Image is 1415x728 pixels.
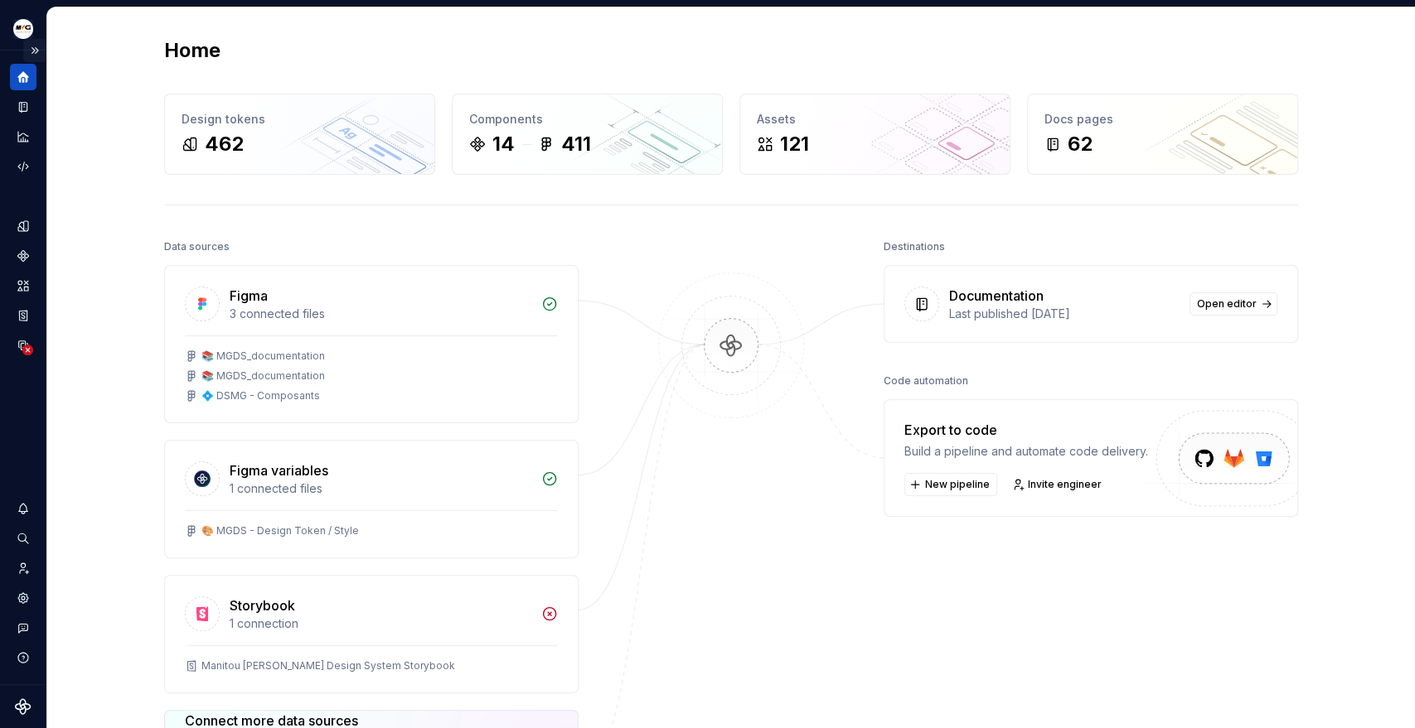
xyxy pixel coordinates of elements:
div: Figma variables [230,460,328,480]
span: Open editor [1197,297,1257,311]
div: 📚 MGDS_documentation [201,350,325,363]
button: Notifications [10,495,36,522]
div: Export to code [904,420,1148,440]
a: Figma variables1 connected files🎨 MGDS - Design Token / Style [164,440,579,558]
a: Docs pages62 [1027,94,1298,175]
div: 📚 MGDS_documentation [201,369,325,383]
a: Code automation [10,153,36,180]
a: Design tokens [10,213,36,239]
a: Figma3 connected files📚 MGDS_documentation📚 MGDS_documentation💠 DSMG - Composants [164,265,579,423]
div: Manitou [PERSON_NAME] Design System Storybook [201,659,455,673]
button: Search ⌘K [10,525,36,552]
button: New pipeline [904,473,997,496]
div: Build a pipeline and automate code delivery. [904,443,1148,460]
span: New pipeline [925,478,990,491]
div: 411 [561,131,591,157]
div: Components [469,111,705,128]
a: Documentation [10,94,36,120]
div: Design tokens [182,111,418,128]
div: Storybook [230,595,295,615]
div: 1 connection [230,615,531,632]
a: Storybook1 connectionManitou [PERSON_NAME] Design System Storybook [164,575,579,693]
div: 121 [780,131,809,157]
div: 62 [1068,131,1093,157]
div: 14 [492,131,515,157]
button: Contact support [10,615,36,641]
h2: Home [164,37,220,64]
a: Invite team [10,555,36,581]
svg: Supernova Logo [15,698,31,715]
a: Analytics [10,123,36,150]
div: Assets [757,111,993,128]
div: Documentation [949,286,1044,306]
div: Figma [230,286,268,306]
span: Invite engineer [1028,478,1102,491]
a: Settings [10,585,36,611]
a: Home [10,64,36,90]
div: 1 connected files [230,480,531,497]
a: Assets [10,272,36,299]
button: Expand sidebar [23,39,46,62]
div: Destinations [884,235,945,258]
a: Data sources [10,332,36,359]
div: Data sources [164,235,230,258]
a: Invite engineer [1007,473,1109,496]
a: Components [10,243,36,269]
div: 🎨 MGDS - Design Token / Style [201,524,359,538]
div: 3 connected files [230,306,531,322]
a: Assets121 [739,94,1010,175]
div: 462 [205,131,244,157]
a: Open editor [1190,292,1277,316]
div: Code automation [884,369,968,393]
a: Storybook stories [10,302,36,329]
div: Last published [DATE] [949,306,1180,322]
a: Design tokens462 [164,94,435,175]
div: Docs pages [1044,111,1281,128]
div: 💠 DSMG - Composants [201,389,320,403]
img: e5cfe62c-2ffb-4aae-a2e8-6f19d60e01f1.png [13,19,33,39]
a: Components14411 [452,94,723,175]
